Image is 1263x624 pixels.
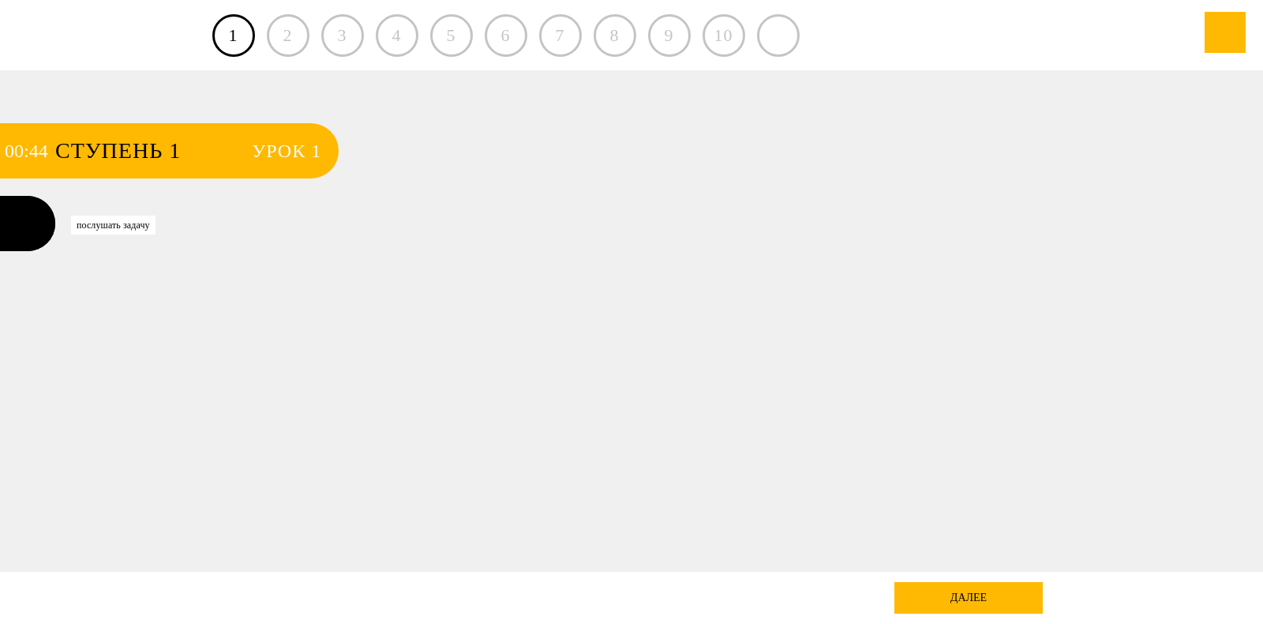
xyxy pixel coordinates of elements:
[71,216,156,235] div: Послушать задачу
[648,14,691,57] div: 9
[267,14,309,57] div: 2
[212,14,255,57] a: 1
[5,123,24,179] div: 00
[894,582,1043,614] div: далее
[321,14,364,57] div: 3
[252,123,321,179] span: Урок 1
[376,14,418,57] div: 4
[485,14,527,57] div: 6
[594,14,636,57] div: 8
[55,123,236,179] span: Ступень 1
[703,14,745,57] div: 10
[430,14,473,57] div: 5
[29,123,48,179] div: 44
[539,14,582,57] div: 7
[24,123,29,179] div: :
